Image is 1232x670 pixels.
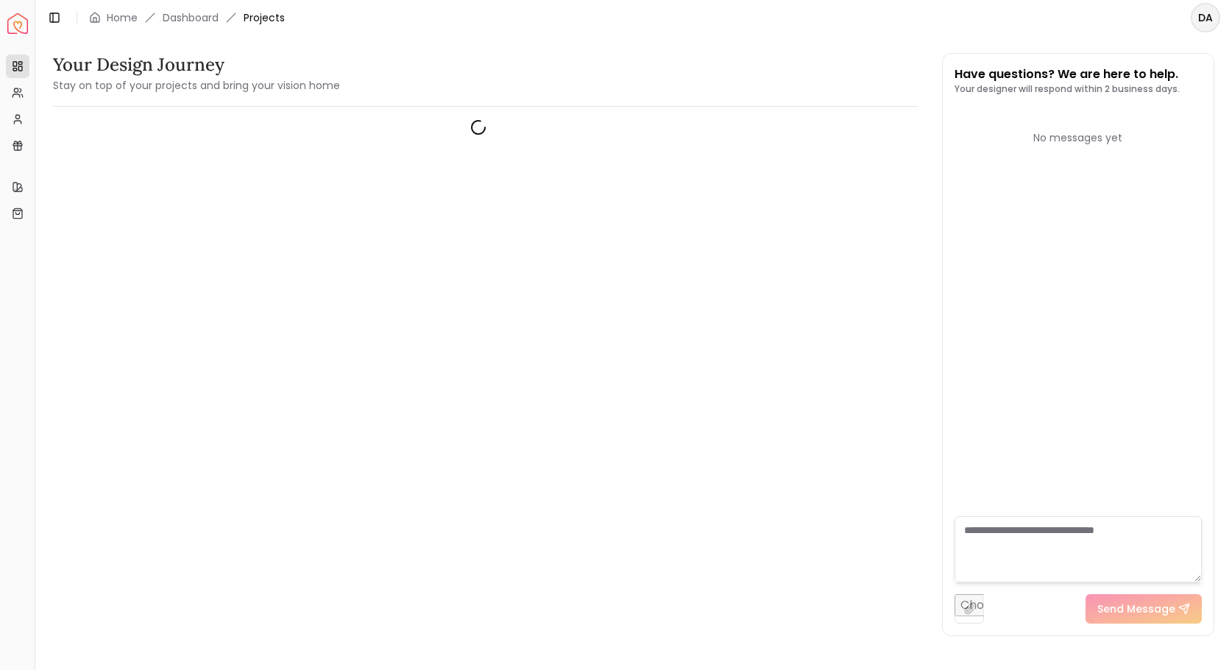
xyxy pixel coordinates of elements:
span: Projects [244,10,285,25]
small: Stay on top of your projects and bring your vision home [53,78,340,93]
span: DA [1192,4,1219,31]
a: Spacejoy [7,13,28,34]
p: Your designer will respond within 2 business days. [955,83,1180,95]
h3: Your Design Journey [53,53,340,77]
a: Dashboard [163,10,219,25]
img: Spacejoy Logo [7,13,28,34]
button: DA [1191,3,1220,32]
a: Home [107,10,138,25]
nav: breadcrumb [89,10,285,25]
p: Have questions? We are here to help. [955,66,1180,83]
div: No messages yet [955,130,1203,145]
